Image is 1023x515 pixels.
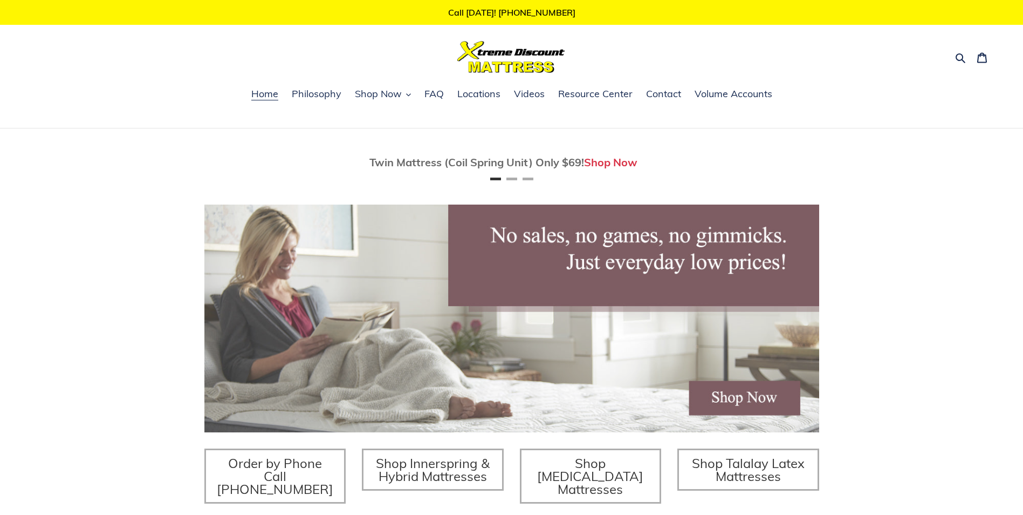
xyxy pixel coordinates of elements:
span: Home [251,87,278,100]
span: Twin Mattress (Coil Spring Unit) Only $69! [369,155,584,169]
span: Contact [646,87,681,100]
a: Contact [641,86,686,103]
a: FAQ [419,86,449,103]
span: Order by Phone Call [PHONE_NUMBER] [217,455,333,497]
img: Xtreme Discount Mattress [457,41,565,73]
a: Shop Now [584,155,637,169]
button: Page 2 [506,178,517,180]
span: Shop Talalay Latex Mattresses [692,455,805,484]
button: Page 1 [490,178,501,180]
button: Page 3 [523,178,533,180]
span: Resource Center [558,87,633,100]
a: Volume Accounts [689,86,778,103]
img: herobannermay2022-1652879215306_1200x.jpg [204,205,819,432]
span: Shop Innerspring & Hybrid Mattresses [376,455,490,484]
span: Philosophy [292,87,341,100]
a: Home [246,86,284,103]
a: Shop Innerspring & Hybrid Mattresses [362,449,504,491]
a: Videos [509,86,550,103]
a: Shop [MEDICAL_DATA] Mattresses [520,449,662,504]
span: Videos [514,87,545,100]
a: Philosophy [286,86,347,103]
span: Locations [457,87,500,100]
span: Shop [MEDICAL_DATA] Mattresses [537,455,643,497]
a: Order by Phone Call [PHONE_NUMBER] [204,449,346,504]
span: FAQ [424,87,444,100]
a: Resource Center [553,86,638,103]
a: Locations [452,86,506,103]
a: Shop Talalay Latex Mattresses [677,449,819,491]
span: Volume Accounts [695,87,772,100]
button: Shop Now [349,86,416,103]
span: Shop Now [355,87,402,100]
